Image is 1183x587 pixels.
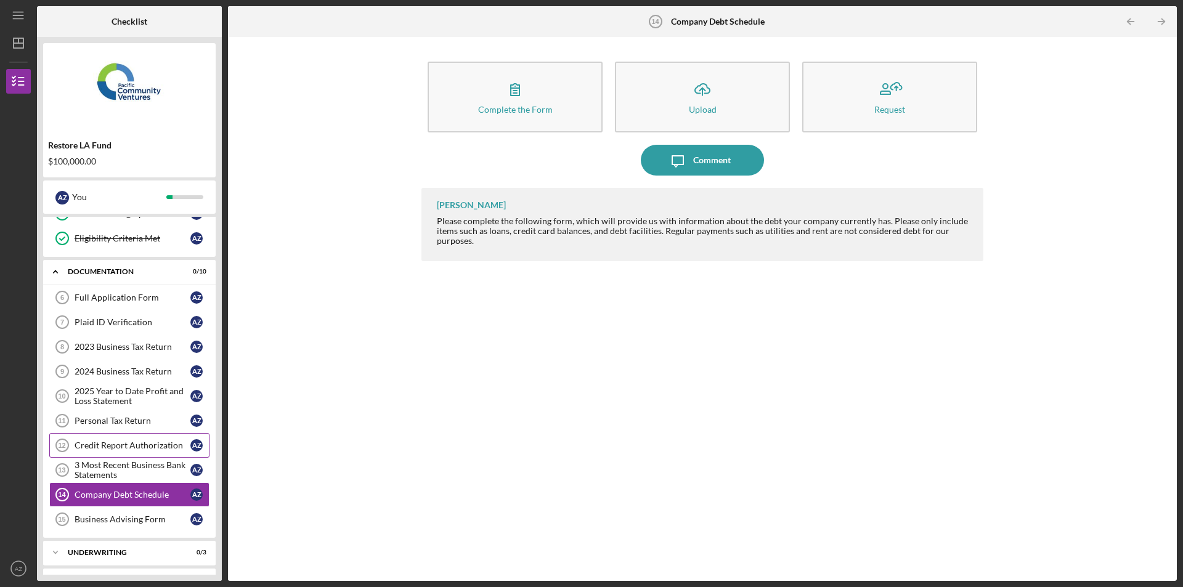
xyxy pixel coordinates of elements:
[184,549,206,556] div: 0 / 3
[58,491,66,498] tspan: 14
[190,439,203,451] div: A Z
[75,440,190,450] div: Credit Report Authorization
[437,216,971,246] div: Please complete the following form, which will provide us with information about the debt your co...
[60,294,64,301] tspan: 6
[437,200,506,210] div: [PERSON_NAME]
[49,482,209,507] a: 14Company Debt ScheduleAZ
[478,105,553,114] div: Complete the Form
[49,433,209,458] a: 12Credit Report AuthorizationAZ
[75,293,190,302] div: Full Application Form
[75,366,190,376] div: 2024 Business Tax Return
[58,392,65,400] tspan: 10
[68,549,176,556] div: Underwriting
[190,291,203,304] div: A Z
[190,415,203,427] div: A Z
[190,513,203,525] div: A Z
[190,365,203,378] div: A Z
[190,390,203,402] div: A Z
[49,226,209,251] a: Eligibility Criteria MetAZ
[75,490,190,500] div: Company Debt Schedule
[75,233,190,243] div: Eligibility Criteria Met
[693,145,731,176] div: Comment
[49,359,209,384] a: 92024 Business Tax ReturnAZ
[874,105,905,114] div: Request
[75,416,190,426] div: Personal Tax Return
[75,386,190,406] div: 2025 Year to Date Profit and Loss Statement
[58,516,65,523] tspan: 15
[671,17,765,26] b: Company Debt Schedule
[60,318,64,326] tspan: 7
[190,464,203,476] div: A Z
[49,408,209,433] a: 11Personal Tax ReturnAZ
[190,232,203,245] div: A Z
[641,145,764,176] button: Comment
[49,334,209,359] a: 82023 Business Tax ReturnAZ
[58,466,65,474] tspan: 13
[190,316,203,328] div: A Z
[49,384,209,408] a: 102025 Year to Date Profit and Loss StatementAZ
[190,488,203,501] div: A Z
[190,341,203,353] div: A Z
[58,442,65,449] tspan: 12
[651,18,659,25] tspan: 14
[184,268,206,275] div: 0 / 10
[75,317,190,327] div: Plaid ID Verification
[112,17,147,26] b: Checklist
[48,156,211,166] div: $100,000.00
[60,343,64,350] tspan: 8
[72,187,166,208] div: You
[75,342,190,352] div: 2023 Business Tax Return
[49,507,209,532] a: 15Business Advising FormAZ
[55,191,69,204] div: A Z
[49,458,209,482] a: 133 Most Recent Business Bank StatementsAZ
[689,105,717,114] div: Upload
[75,460,190,480] div: 3 Most Recent Business Bank Statements
[49,285,209,310] a: 6Full Application FormAZ
[15,565,22,572] text: AZ
[75,514,190,524] div: Business Advising Form
[428,62,603,132] button: Complete the Form
[60,368,64,375] tspan: 9
[68,268,176,275] div: Documentation
[49,310,209,334] a: 7Plaid ID VerificationAZ
[43,49,216,123] img: Product logo
[58,417,65,424] tspan: 11
[48,140,211,150] div: Restore LA Fund
[802,62,977,132] button: Request
[615,62,790,132] button: Upload
[6,556,31,581] button: AZ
